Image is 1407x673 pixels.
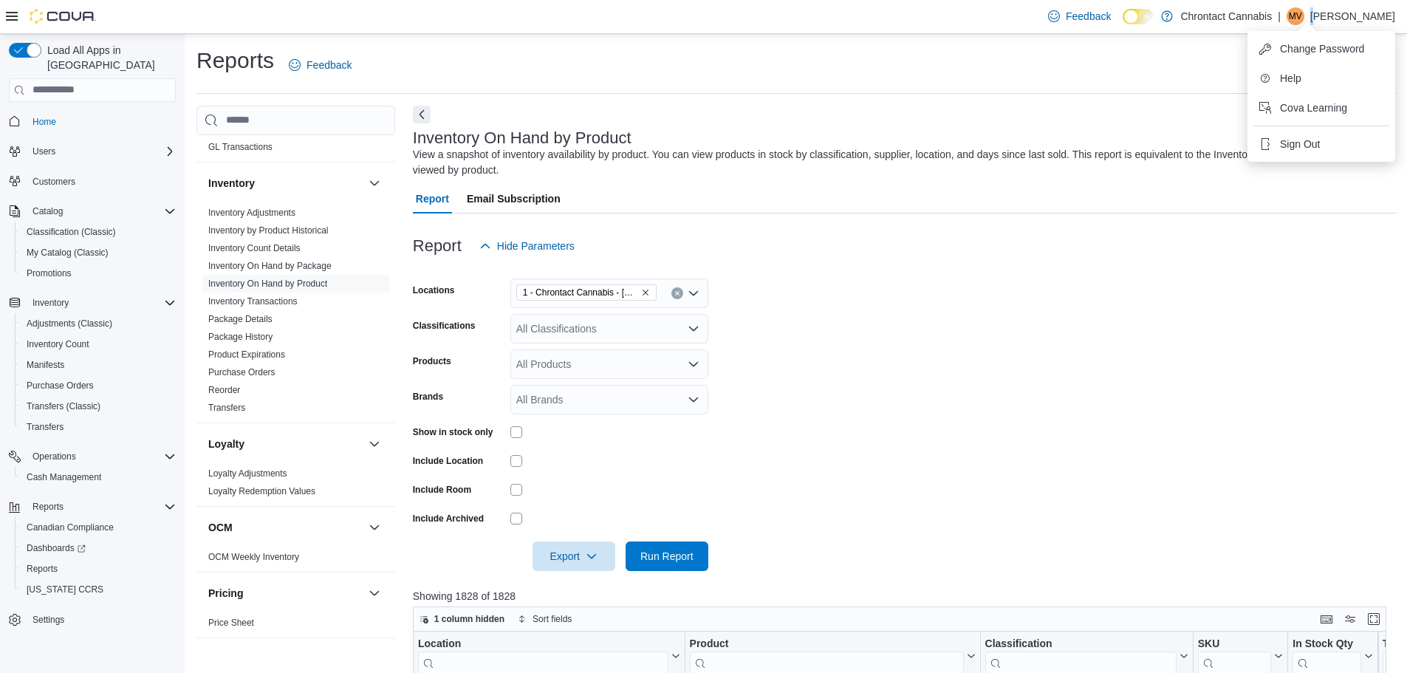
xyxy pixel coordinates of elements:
[208,313,273,325] span: Package Details
[208,295,298,307] span: Inventory Transactions
[1180,7,1272,25] p: Chrontact Cannabis
[196,204,395,423] div: Inventory
[21,377,176,394] span: Purchase Orders
[416,184,449,213] span: Report
[3,201,182,222] button: Catalog
[21,356,176,374] span: Manifests
[688,358,699,370] button: Open list of options
[15,375,182,396] button: Purchase Orders
[1253,37,1389,61] button: Change Password
[21,560,176,578] span: Reports
[27,610,176,629] span: Settings
[32,116,56,128] span: Home
[208,208,295,218] a: Inventory Adjustments
[671,287,683,299] button: Clear input
[413,589,1397,604] p: Showing 1828 of 1828
[32,176,75,188] span: Customers
[27,498,69,516] button: Reports
[208,486,315,496] a: Loyalty Redemption Values
[413,513,484,525] label: Include Archived
[27,294,176,312] span: Inventory
[1066,9,1111,24] span: Feedback
[413,355,451,367] label: Products
[27,202,69,220] button: Catalog
[413,106,431,123] button: Next
[21,560,64,578] a: Reports
[208,331,273,343] span: Package History
[208,437,363,451] button: Loyalty
[208,279,327,289] a: Inventory On Hand by Product
[27,421,64,433] span: Transfers
[413,455,483,467] label: Include Location
[41,43,176,72] span: Load All Apps in [GEOGRAPHIC_DATA]
[688,323,699,335] button: Open list of options
[307,58,352,72] span: Feedback
[208,520,363,535] button: OCM
[1310,7,1395,25] p: [PERSON_NAME]
[413,129,631,147] h3: Inventory On Hand by Product
[21,519,176,536] span: Canadian Compliance
[208,403,245,413] a: Transfers
[418,637,668,651] div: Location
[21,223,122,241] a: Classification (Classic)
[21,264,78,282] a: Promotions
[434,613,504,625] span: 1 column hidden
[413,147,1389,178] div: View a snapshot of inventory availability by product. You can view products in stock by classific...
[21,223,176,241] span: Classification (Classic)
[516,284,657,301] span: 1 - Chrontact Cannabis - 2280 Carling Ave. Unit 1
[21,418,69,436] a: Transfers
[3,609,182,630] button: Settings
[30,9,96,24] img: Cova
[688,287,699,299] button: Open list of options
[32,205,63,217] span: Catalog
[626,542,708,571] button: Run Report
[21,539,92,557] a: Dashboards
[1278,7,1281,25] p: |
[15,538,182,558] a: Dashboards
[1280,41,1364,56] span: Change Password
[208,176,255,191] h3: Inventory
[1253,66,1389,90] button: Help
[27,267,72,279] span: Promotions
[688,394,699,406] button: Open list of options
[27,448,176,465] span: Operations
[21,418,176,436] span: Transfers
[208,402,245,414] span: Transfers
[21,315,176,332] span: Adjustments (Classic)
[3,171,182,192] button: Customers
[208,617,254,629] span: Price Sheet
[15,579,182,600] button: [US_STATE] CCRS
[21,468,107,486] a: Cash Management
[208,225,329,236] span: Inventory by Product Historical
[208,552,299,562] a: OCM Weekly Inventory
[413,484,471,496] label: Include Room
[9,105,176,669] nav: Complex example
[21,335,95,353] a: Inventory Count
[1123,9,1154,24] input: Dark Mode
[21,519,120,536] a: Canadian Compliance
[208,260,332,272] span: Inventory On Hand by Package
[27,143,176,160] span: Users
[1280,100,1347,115] span: Cova Learning
[21,397,106,415] a: Transfers (Classic)
[414,610,510,628] button: 1 column hidden
[208,207,295,219] span: Inventory Adjustments
[1289,7,1302,25] span: MV
[27,471,101,483] span: Cash Management
[689,637,963,651] div: Product
[15,313,182,334] button: Adjustments (Classic)
[32,614,64,626] span: Settings
[497,239,575,253] span: Hide Parameters
[208,314,273,324] a: Package Details
[208,349,285,360] a: Product Expirations
[32,451,76,462] span: Operations
[208,437,244,451] h3: Loyalty
[21,244,176,262] span: My Catalog (Classic)
[196,548,395,572] div: OCM
[208,586,243,601] h3: Pricing
[196,465,395,506] div: Loyalty
[208,468,287,479] a: Loyalty Adjustments
[27,113,62,131] a: Home
[15,396,182,417] button: Transfers (Classic)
